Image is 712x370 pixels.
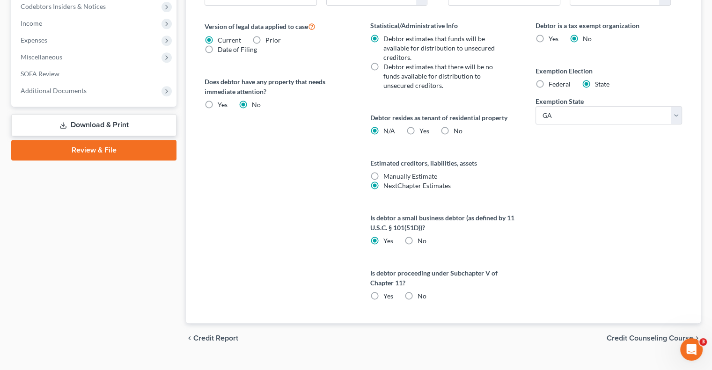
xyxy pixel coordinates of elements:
[383,172,437,180] span: Manually Estimate
[21,87,87,94] span: Additional Documents
[21,36,47,44] span: Expenses
[699,338,707,346] span: 3
[536,66,682,76] label: Exemption Election
[536,96,584,106] label: Exemption State
[205,21,351,32] label: Version of legal data applied to case
[418,292,426,300] span: No
[383,127,395,135] span: N/A
[218,45,257,53] span: Date of Filing
[383,292,393,300] span: Yes
[21,2,106,10] span: Codebtors Insiders & Notices
[454,127,462,135] span: No
[419,127,429,135] span: Yes
[265,36,281,44] span: Prior
[693,334,701,342] i: chevron_right
[607,334,701,342] button: Credit Counseling Course chevron_right
[549,35,558,43] span: Yes
[186,334,193,342] i: chevron_left
[383,63,493,89] span: Debtor estimates that there will be no funds available for distribution to unsecured creditors.
[418,237,426,245] span: No
[21,19,42,27] span: Income
[21,53,62,61] span: Miscellaneous
[370,21,517,30] label: Statistical/Administrative Info
[595,80,609,88] span: State
[13,65,176,82] a: SOFA Review
[370,158,517,168] label: Estimated creditors, liabilities, assets
[218,101,228,109] span: Yes
[186,334,238,342] button: chevron_left Credit Report
[383,181,451,189] span: NextChapter Estimates
[583,35,592,43] span: No
[21,70,59,78] span: SOFA Review
[549,80,571,88] span: Federal
[536,21,682,30] label: Debtor is a tax exempt organization
[383,35,495,61] span: Debtor estimates that funds will be available for distribution to unsecured creditors.
[383,237,393,245] span: Yes
[370,213,517,232] label: Is debtor a small business debtor (as defined by 11 U.S.C. § 101(51D))?
[607,334,693,342] span: Credit Counseling Course
[680,338,703,361] iframe: Intercom live chat
[370,113,517,123] label: Debtor resides as tenant of residential property
[205,77,351,96] label: Does debtor have any property that needs immediate attention?
[370,268,517,288] label: Is debtor proceeding under Subchapter V of Chapter 11?
[11,140,176,160] a: Review & File
[218,36,241,44] span: Current
[193,334,238,342] span: Credit Report
[252,101,261,109] span: No
[11,114,176,136] a: Download & Print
